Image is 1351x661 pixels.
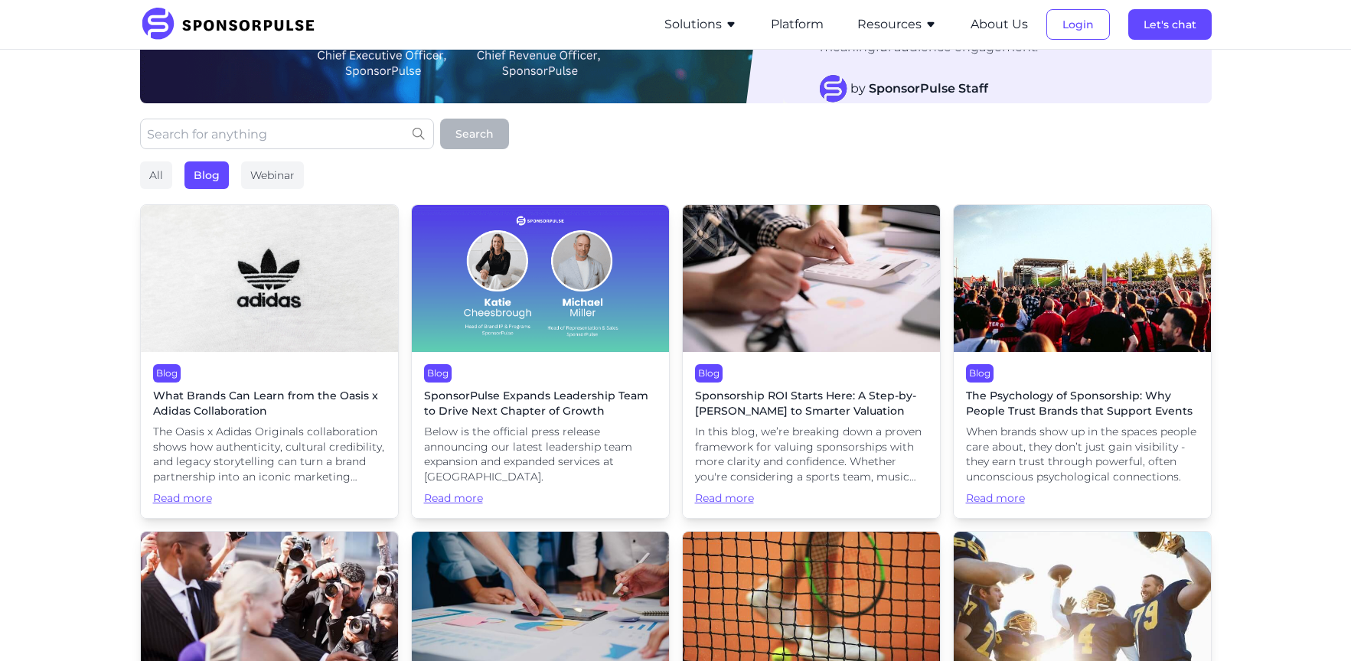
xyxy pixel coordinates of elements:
[869,81,988,96] strong: SponsorPulse Staff
[153,389,386,418] span: What Brands Can Learn from the Oasis x Adidas Collaboration
[1128,9,1212,40] button: Let's chat
[953,204,1212,519] a: BlogThe Psychology of Sponsorship: Why People Trust Brands that Support EventsWhen brands show up...
[771,18,824,31] a: Platform
[413,128,425,140] img: search icon
[682,204,941,519] a: BlogSponsorship ROI Starts Here: A Step-by-[PERSON_NAME] to Smarter ValuationIn this blog, we’re ...
[683,205,940,352] img: Getty Images courtesy of Unsplash
[966,425,1199,484] span: When brands show up in the spaces people care about, they don’t just gain visibility - they earn ...
[1046,9,1110,40] button: Login
[695,364,723,383] div: Blog
[140,8,326,41] img: SponsorPulse
[153,425,386,484] span: The Oasis x Adidas Originals collaboration shows how authenticity, cultural credibility, and lega...
[966,364,994,383] div: Blog
[411,204,670,519] a: BlogSponsorPulse Expands Leadership Team to Drive Next Chapter of GrowthBelow is the official pre...
[695,425,928,484] span: In this blog, we’re breaking down a proven framework for valuing sponsorships with more clarity a...
[140,161,172,189] div: All
[140,119,434,149] input: Search for anything
[153,364,181,383] div: Blog
[857,15,937,34] button: Resources
[424,389,657,418] span: SponsorPulse Expands Leadership Team to Drive Next Chapter of Growth
[1128,18,1212,31] a: Let's chat
[664,15,737,34] button: Solutions
[141,205,398,352] img: Christian Wiediger, courtesy of Unsplash
[440,119,509,149] button: Search
[153,491,386,506] span: Read more
[241,161,304,189] div: Webinar
[424,491,657,506] span: Read more
[771,15,824,34] button: Platform
[820,75,847,103] img: SponsorPulse Staff
[966,491,1199,506] span: Read more
[184,161,229,189] div: Blog
[971,18,1028,31] a: About Us
[695,389,928,418] span: Sponsorship ROI Starts Here: A Step-by-[PERSON_NAME] to Smarter Valuation
[695,491,928,506] span: Read more
[424,364,452,383] div: Blog
[412,205,669,352] img: Katie Cheesbrough and Michael Miller Join SponsorPulse to Accelerate Strategic Services
[424,425,657,484] span: Below is the official press release announcing our latest leadership team expansion and expanded ...
[1046,18,1110,31] a: Login
[954,205,1211,352] img: Sebastian Pociecha courtesy of Unsplash
[971,15,1028,34] button: About Us
[966,389,1199,418] span: The Psychology of Sponsorship: Why People Trust Brands that Support Events
[1274,588,1351,661] iframe: Chat Widget
[140,204,399,519] a: BlogWhat Brands Can Learn from the Oasis x Adidas CollaborationThe Oasis x Adidas Originals colla...
[850,80,988,98] span: by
